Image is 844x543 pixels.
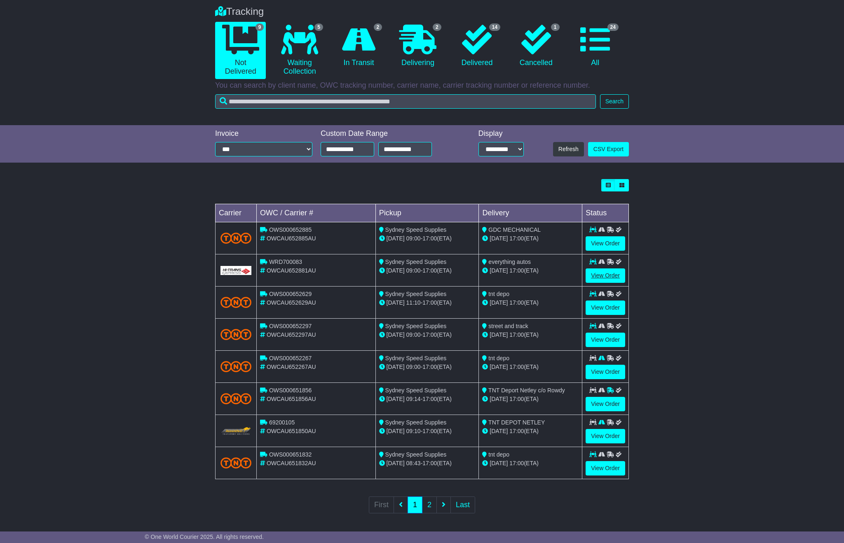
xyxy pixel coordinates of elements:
[392,22,443,70] a: 2 Delivering
[145,534,264,540] span: © One World Courier 2025. All rights reserved.
[406,396,421,402] span: 09:14
[379,266,476,275] div: - (ETA)
[482,234,579,243] div: (ETA)
[509,460,524,466] span: 17:00
[379,234,476,243] div: - (ETA)
[582,204,629,222] td: Status
[482,266,579,275] div: (ETA)
[408,496,422,513] a: 1
[586,333,625,347] a: View Order
[385,419,447,426] span: Sydney Speed Supplies
[267,267,316,274] span: OWCAU652881AU
[220,426,251,436] img: GetCarrierServiceLogo
[267,396,316,402] span: OWCAU651856AU
[375,204,479,222] td: Pickup
[600,94,629,109] button: Search
[482,459,579,468] div: (ETA)
[379,331,476,339] div: - (ETA)
[490,267,508,274] span: [DATE]
[488,451,509,458] span: tnt depo
[220,393,251,404] img: TNT_Domestic.png
[488,323,528,329] span: street and track
[387,396,405,402] span: [DATE]
[488,259,531,265] span: everything autos
[422,331,437,338] span: 17:00
[490,428,508,434] span: [DATE]
[333,22,384,70] a: 2 In Transit
[387,460,405,466] span: [DATE]
[422,496,437,513] a: 2
[490,460,508,466] span: [DATE]
[586,236,625,251] a: View Order
[269,387,312,394] span: OWS000651856
[220,233,251,244] img: TNT_Domestic.png
[482,331,579,339] div: (ETA)
[267,460,316,466] span: OWCAU651832AU
[509,428,524,434] span: 17:00
[452,22,502,70] a: 14 Delivered
[220,329,251,340] img: TNT_Domestic.png
[321,129,453,138] div: Custom Date Range
[387,235,405,242] span: [DATE]
[588,142,629,156] a: CSV Export
[269,355,312,361] span: OWS000652267
[479,204,582,222] td: Delivery
[489,23,500,31] span: 14
[215,22,266,79] a: 9 Not Delivered
[314,23,323,31] span: 5
[215,81,629,90] p: You can search by client name, OWC tracking number, carrier name, carrier tracking number or refe...
[274,22,325,79] a: 5 Waiting Collection
[269,419,295,426] span: 69200105
[220,361,251,372] img: TNT_Domestic.png
[490,331,508,338] span: [DATE]
[385,387,447,394] span: Sydney Speed Supplies
[478,129,524,138] div: Display
[586,429,625,443] a: View Order
[607,23,619,31] span: 24
[269,259,302,265] span: WRD700083
[379,395,476,403] div: - (ETA)
[509,235,524,242] span: 17:00
[220,457,251,468] img: TNT_Domestic.png
[586,301,625,315] a: View Order
[509,396,524,402] span: 17:00
[509,267,524,274] span: 17:00
[387,331,405,338] span: [DATE]
[509,364,524,370] span: 17:00
[511,22,561,70] a: 1 Cancelled
[488,419,545,426] span: TNT DEPOT NETLEY
[269,451,312,458] span: OWS000651832
[490,235,508,242] span: [DATE]
[387,267,405,274] span: [DATE]
[385,226,447,233] span: Sydney Speed Supplies
[482,395,579,403] div: (ETA)
[385,355,447,361] span: Sydney Speed Supplies
[220,297,251,308] img: TNT_Domestic.png
[570,22,621,70] a: 24 All
[422,364,437,370] span: 17:00
[267,299,316,306] span: OWCAU652629AU
[551,23,560,31] span: 1
[586,461,625,475] a: View Order
[450,496,475,513] a: Last
[385,259,447,265] span: Sydney Speed Supplies
[422,299,437,306] span: 17:00
[267,428,316,434] span: OWCAU651850AU
[422,396,437,402] span: 17:00
[488,387,565,394] span: TNT Deport Netley c/o Rowdy
[482,298,579,307] div: (ETA)
[379,298,476,307] div: - (ETA)
[374,23,382,31] span: 2
[211,6,633,18] div: Tracking
[490,299,508,306] span: [DATE]
[269,323,312,329] span: OWS000652297
[256,23,264,31] span: 9
[509,331,524,338] span: 17:00
[269,226,312,233] span: OWS000652885
[553,142,584,156] button: Refresh
[422,428,437,434] span: 17:00
[257,204,376,222] td: OWC / Carrier #
[215,129,312,138] div: Invoice
[385,291,447,297] span: Sydney Speed Supplies
[406,460,421,466] span: 08:43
